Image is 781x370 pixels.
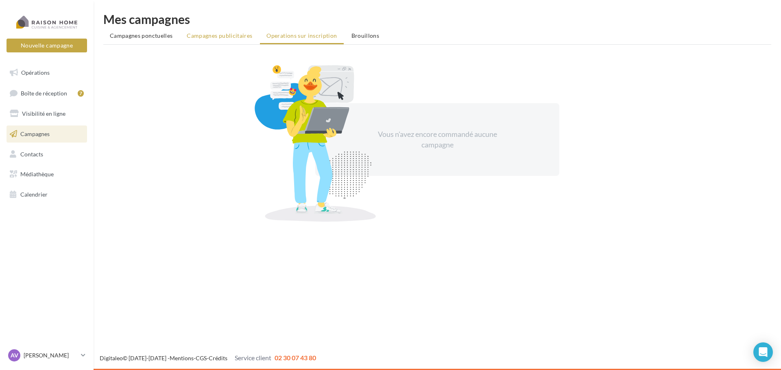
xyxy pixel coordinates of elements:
[78,90,84,97] div: 7
[187,32,252,39] span: Campagnes publicitaires
[11,351,18,359] span: AV
[5,146,89,163] a: Contacts
[7,348,87,363] a: AV [PERSON_NAME]
[5,186,89,203] a: Calendrier
[20,150,43,157] span: Contacts
[351,32,380,39] span: Brouillons
[196,355,207,361] a: CGS
[21,69,50,76] span: Opérations
[22,110,65,117] span: Visibilité en ligne
[110,32,172,39] span: Campagnes ponctuelles
[235,354,271,361] span: Service client
[209,355,227,361] a: Crédits
[21,89,67,96] span: Boîte de réception
[275,354,316,361] span: 02 30 07 43 80
[5,125,89,143] a: Campagnes
[753,342,773,362] div: Open Intercom Messenger
[5,64,89,81] a: Opérations
[5,166,89,183] a: Médiathèque
[20,191,48,198] span: Calendrier
[367,129,507,150] div: Vous n'avez encore commandé aucune campagne
[7,39,87,52] button: Nouvelle campagne
[5,84,89,102] a: Boîte de réception7
[103,13,771,25] div: Mes campagnes
[24,351,78,359] p: [PERSON_NAME]
[5,105,89,122] a: Visibilité en ligne
[100,355,123,361] a: Digitaleo
[20,130,50,137] span: Campagnes
[20,171,54,177] span: Médiathèque
[170,355,194,361] a: Mentions
[100,355,316,361] span: © [DATE]-[DATE] - - -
